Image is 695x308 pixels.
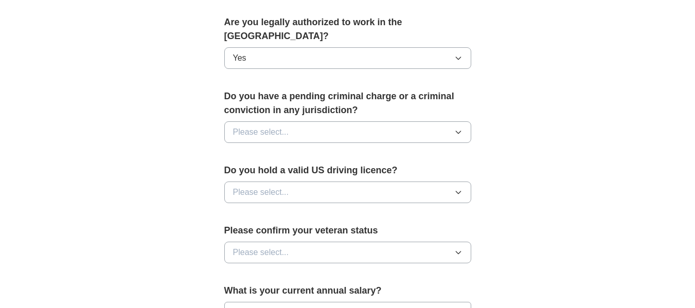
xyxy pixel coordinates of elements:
button: Please select... [224,242,471,263]
span: Yes [233,52,246,64]
span: Please select... [233,186,289,198]
label: What is your current annual salary? [224,284,471,298]
button: Yes [224,47,471,69]
label: Please confirm your veteran status [224,224,471,238]
button: Please select... [224,121,471,143]
label: Are you legally authorized to work in the [GEOGRAPHIC_DATA]? [224,15,471,43]
label: Do you have a pending criminal charge or a criminal conviction in any jurisdiction? [224,89,471,117]
label: Do you hold a valid US driving licence? [224,164,471,177]
span: Please select... [233,246,289,259]
button: Please select... [224,182,471,203]
span: Please select... [233,126,289,138]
